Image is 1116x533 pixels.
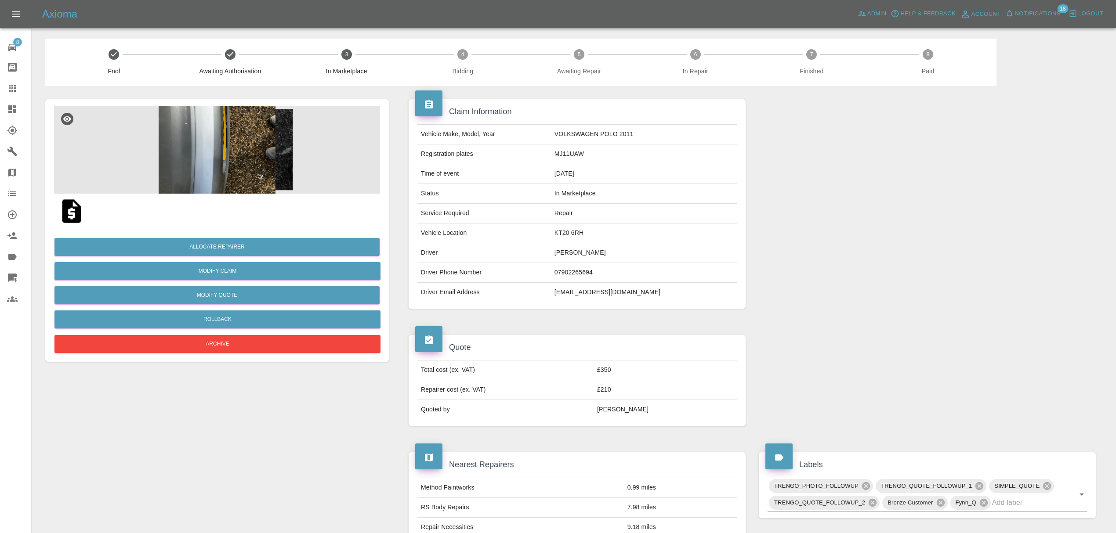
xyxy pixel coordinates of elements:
[876,481,977,491] span: TRENGO_QUOTE_FOLLOWUP_1
[769,479,873,493] div: TRENGO_PHOTO_FOLLOWUP
[42,7,77,21] h5: Axioma
[810,51,813,58] text: 7
[855,7,889,21] a: Admin
[769,496,880,510] div: TRENGO_QUOTE_FOLLOWUP_2
[1066,7,1105,21] button: Logout
[417,223,551,243] td: Vehicle Location
[1003,7,1063,21] button: Notifications
[950,497,982,508] span: Fynn_Q
[551,184,737,204] td: In Marketplace
[54,286,380,304] button: Modify Quote
[927,51,930,58] text: 8
[54,262,380,280] a: Modify Claim
[415,106,739,118] h4: Claim Information
[694,51,697,58] text: 6
[950,496,991,510] div: Fynn_Q
[873,67,983,76] span: Paid
[1078,9,1103,19] span: Logout
[176,67,285,76] span: Awaiting Authorisation
[408,67,518,76] span: Bidding
[345,51,348,58] text: 3
[578,51,581,58] text: 5
[992,496,1062,509] input: Add label
[551,125,737,144] td: VOLKSWAGEN POLO 2011
[551,204,737,223] td: Repair
[624,478,737,497] td: 0.99 miles
[765,459,1089,471] h4: Labels
[54,335,380,353] button: Archive
[958,7,1003,21] a: Account
[54,310,380,328] button: Rollback
[417,164,551,184] td: Time of event
[594,380,737,400] td: £210
[551,164,737,184] td: [DATE]
[551,223,737,243] td: KT20 6RH
[624,497,737,517] td: 7.98 miles
[882,496,947,510] div: Bronze Customer
[292,67,401,76] span: In Marketplace
[594,360,737,380] td: £350
[594,400,737,419] td: [PERSON_NAME]
[1076,488,1088,501] button: Open
[417,263,551,283] td: Driver Phone Number
[769,497,870,508] span: TRENGO_QUOTE_FOLLOWUP_2
[415,342,739,353] h4: Quote
[757,67,866,76] span: Finished
[5,4,26,25] button: Open drawer
[900,9,955,19] span: Help & Feedback
[551,283,737,302] td: [EMAIL_ADDRESS][DOMAIN_NAME]
[551,263,737,283] td: 07902265694
[417,184,551,204] td: Status
[417,283,551,302] td: Driver Email Address
[876,479,986,493] div: TRENGO_QUOTE_FOLLOWUP_1
[989,479,1054,493] div: SIMPLE_QUOTE
[551,144,737,164] td: MJ11UAW
[769,481,864,491] span: TRENGO_PHOTO_FOLLOWUP
[417,360,594,380] td: Total cost (ex. VAT)
[1057,4,1068,13] span: 18
[888,7,957,21] button: Help & Feedback
[417,125,551,144] td: Vehicle Make, Model, Year
[417,380,594,400] td: Repairer cost (ex. VAT)
[417,144,551,164] td: Registration plates
[58,197,86,225] img: qt_1SBbaGA4aDea5wMj3XcfScuw
[417,204,551,223] td: Service Required
[461,51,464,58] text: 4
[54,238,380,256] button: Allocate Repairer
[417,243,551,263] td: Driver
[551,243,737,263] td: [PERSON_NAME]
[1015,9,1061,19] span: Notifications
[867,9,887,19] span: Admin
[641,67,750,76] span: In Repair
[13,38,22,47] span: 8
[54,106,380,194] img: 15c762cd-f44c-40f8-b484-17235433c42f
[989,481,1045,491] span: SIMPLE_QUOTE
[59,67,169,76] span: Fnol
[417,400,594,419] td: Quoted by
[417,478,624,497] td: Method Paintworks
[882,497,938,508] span: Bronze Customer
[417,497,624,517] td: RS Body Repairs
[971,9,1001,19] span: Account
[525,67,634,76] span: Awaiting Repair
[415,459,739,471] h4: Nearest Repairers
